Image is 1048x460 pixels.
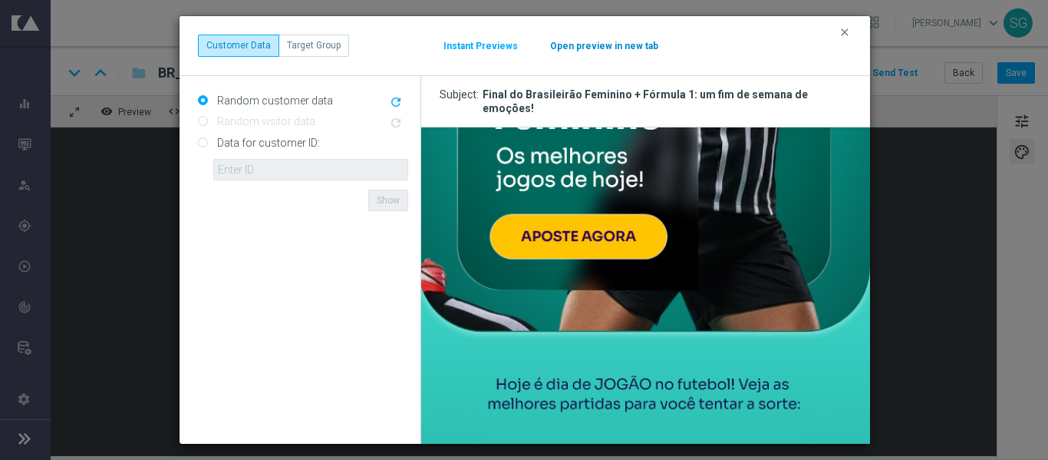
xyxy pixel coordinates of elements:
i: refresh [389,95,403,109]
button: Customer Data [198,35,279,56]
button: refresh [387,94,408,112]
button: Open preview in new tab [549,40,659,52]
i: clear [839,26,851,38]
label: Random customer data [213,94,333,108]
button: Show [368,190,408,211]
button: Target Group [278,35,349,56]
div: ... [198,35,349,56]
div: Final do Brasileirão Feminino + Fórmula 1: um fim de semana de emoções! [483,88,859,115]
label: Random visitor data [213,114,315,128]
button: Instant Previews [443,40,519,52]
input: Enter ID [213,159,408,180]
button: clear [838,25,855,39]
label: Data for customer ID: [213,136,320,150]
span: Subject: [440,88,483,115]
